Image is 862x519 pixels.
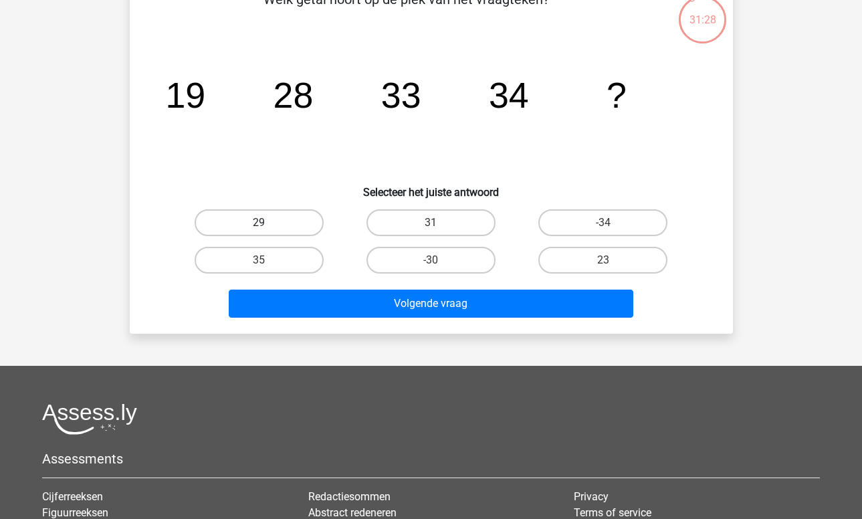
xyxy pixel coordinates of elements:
[308,506,397,519] a: Abstract redeneren
[42,506,108,519] a: Figuurreeksen
[42,490,103,503] a: Cijferreeksen
[308,490,391,503] a: Redactiesommen
[42,451,820,467] h5: Assessments
[381,75,421,115] tspan: 33
[366,247,496,274] label: -30
[538,247,667,274] label: 23
[42,403,137,435] img: Assessly logo
[366,209,496,236] label: 31
[195,247,324,274] label: 35
[538,209,667,236] label: -34
[195,209,324,236] label: 29
[273,75,313,115] tspan: 28
[607,75,627,115] tspan: ?
[165,75,205,115] tspan: 19
[574,490,609,503] a: Privacy
[229,290,633,318] button: Volgende vraag
[488,75,528,115] tspan: 34
[574,506,651,519] a: Terms of service
[151,175,712,199] h6: Selecteer het juiste antwoord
